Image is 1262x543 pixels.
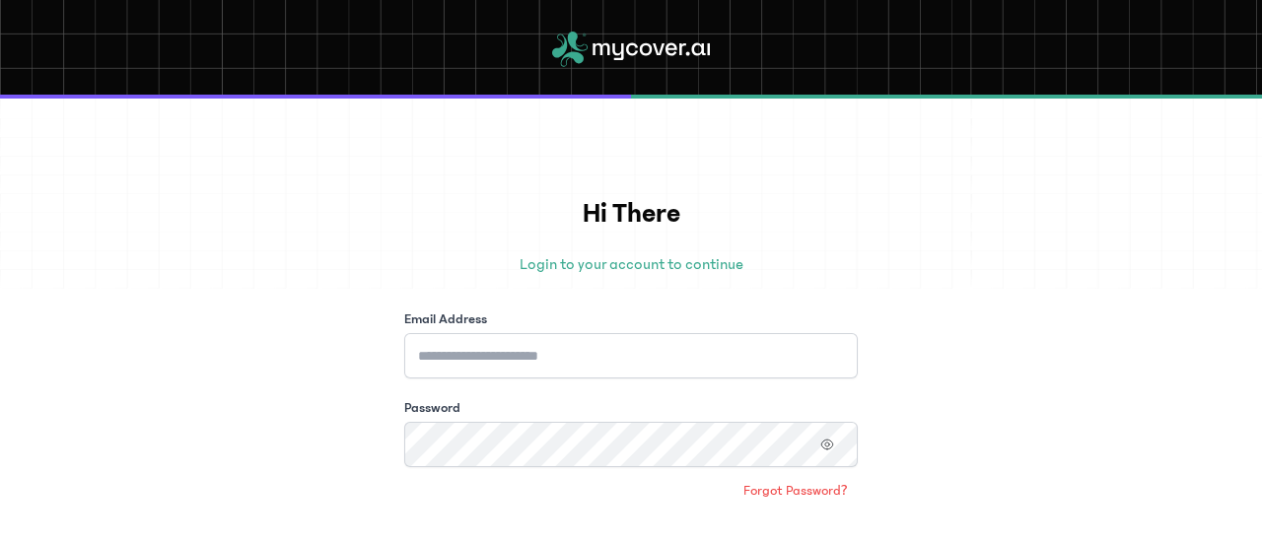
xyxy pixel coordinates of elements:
h1: Hi There [404,193,858,235]
label: Password [404,398,460,418]
label: Email Address [404,309,487,329]
p: Login to your account to continue [404,252,858,276]
a: Forgot Password? [734,475,858,507]
span: Forgot Password? [743,481,848,501]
